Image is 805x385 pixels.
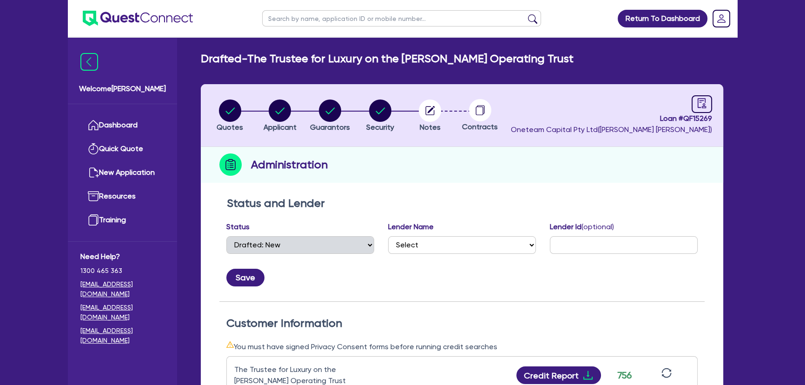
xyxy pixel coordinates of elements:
h2: Status and Lender [227,197,697,210]
label: Lender Name [388,221,434,232]
div: 756 [613,368,636,382]
a: Return To Dashboard [618,10,707,27]
img: icon-menu-close [80,53,98,71]
span: Need Help? [80,251,165,262]
span: Welcome [PERSON_NAME] [79,83,166,94]
span: download [582,370,594,381]
h2: Administration [251,156,328,173]
button: Quotes [216,99,244,133]
span: 1300 465 363 [80,266,165,276]
a: [EMAIL_ADDRESS][DOMAIN_NAME] [80,326,165,345]
button: Notes [418,99,442,133]
button: Guarantors [310,99,350,133]
span: Quotes [217,123,243,132]
a: New Application [80,161,165,185]
img: resources [88,191,99,202]
span: Oneteam Capital Pty Ltd ( [PERSON_NAME] [PERSON_NAME] ) [511,125,712,134]
button: sync [659,367,674,384]
label: Lender Id [550,221,614,232]
input: Search by name, application ID or mobile number... [262,10,541,27]
a: Dashboard [80,113,165,137]
a: Training [80,208,165,232]
h2: Drafted - The Trustee for Luxury on the [PERSON_NAME] Operating Trust [201,52,574,66]
img: step-icon [219,153,242,176]
a: [EMAIL_ADDRESS][DOMAIN_NAME] [80,279,165,299]
h2: Customer Information [226,317,698,330]
span: Notes [420,123,441,132]
img: new-application [88,167,99,178]
span: Applicant [264,123,297,132]
span: Guarantors [310,123,350,132]
span: audit [697,98,707,108]
a: [EMAIL_ADDRESS][DOMAIN_NAME] [80,303,165,322]
img: quick-quote [88,143,99,154]
a: Resources [80,185,165,208]
span: Security [366,123,394,132]
img: training [88,214,99,226]
a: Quick Quote [80,137,165,161]
a: Dropdown toggle [709,7,733,31]
div: You must have signed Privacy Consent forms before running credit searches [226,341,698,352]
button: Applicant [263,99,297,133]
span: sync [661,368,672,378]
img: quest-connect-logo-blue [83,11,193,26]
span: Loan # QF15269 [511,113,712,124]
a: audit [692,95,712,113]
button: Security [366,99,395,133]
span: warning [226,341,234,348]
span: (optional) [581,222,614,231]
button: Save [226,269,264,286]
button: Credit Reportdownload [516,366,601,384]
label: Status [226,221,250,232]
span: Contracts [462,122,498,131]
